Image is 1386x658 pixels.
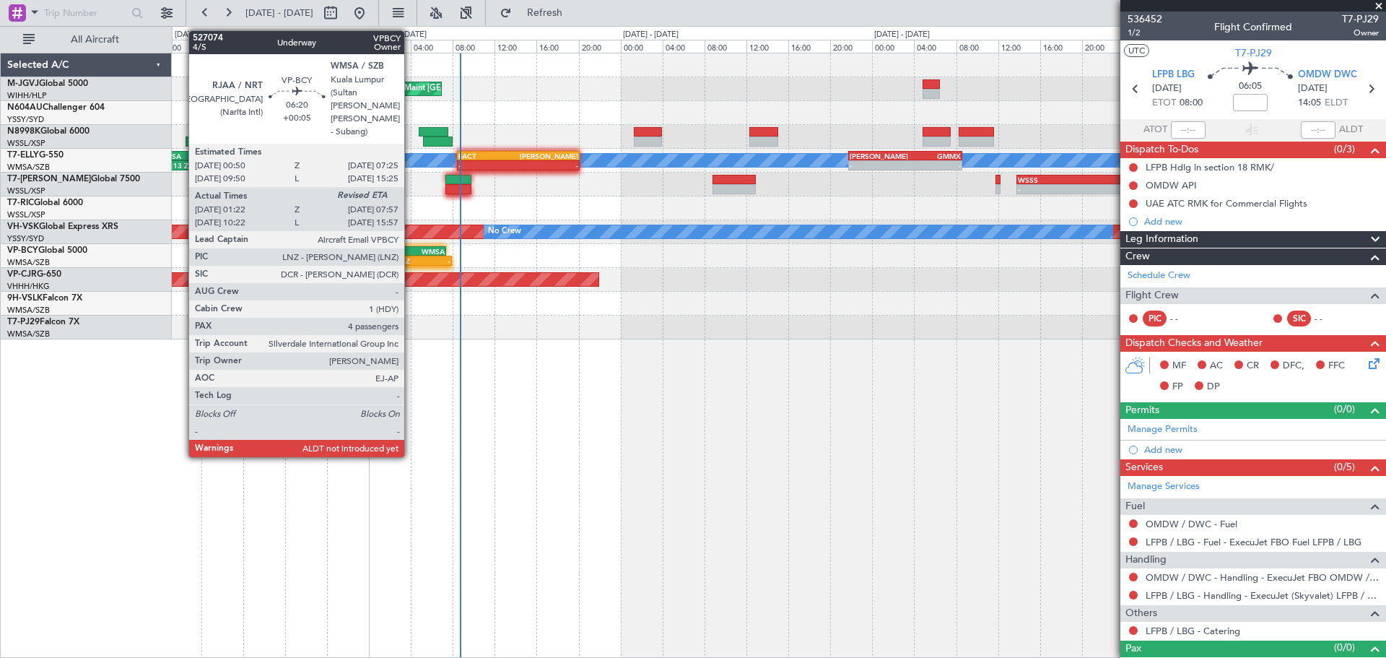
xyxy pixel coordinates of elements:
[1040,40,1082,53] div: 16:00
[417,256,450,265] div: -
[998,40,1040,53] div: 12:00
[1144,443,1379,456] div: Add new
[1125,248,1150,265] span: Crew
[1298,96,1321,111] span: 14:05
[1283,359,1304,373] span: DFC,
[1128,423,1198,437] a: Manage Permits
[7,138,45,149] a: WSSL/XSP
[159,40,201,53] div: 04:00
[285,40,327,53] div: 16:00
[623,29,679,41] div: [DATE] - [DATE]
[1287,311,1311,326] div: SIC
[7,222,118,231] a: VH-VSKGlobal Express XRS
[7,281,50,292] a: VHHH/HKG
[175,29,230,41] div: [DATE] - [DATE]
[830,40,872,53] div: 20:00
[1124,44,1149,57] button: UTC
[874,29,930,41] div: [DATE] - [DATE]
[1152,96,1176,111] span: ETOT
[7,209,45,220] a: WSSL/XSP
[746,40,788,53] div: 12:00
[1125,552,1167,568] span: Handling
[7,270,37,279] span: VP-CJR
[223,152,288,160] div: FACT
[7,246,87,255] a: VP-BCYGlobal 5000
[1152,68,1195,82] span: LFPB LBG
[621,40,663,53] div: 00:00
[7,79,88,88] a: M-JGVJGlobal 5000
[488,221,521,243] div: No Crew
[44,2,127,24] input: Trip Number
[7,199,83,207] a: T7-RICGlobal 6000
[1334,142,1355,157] span: (0/3)
[1171,121,1206,139] input: --:--
[7,294,43,303] span: 9H-VSLK
[1146,518,1237,530] a: OMDW / DWC - Fuel
[1207,380,1220,394] span: DP
[1170,312,1203,325] div: - -
[1325,96,1348,111] span: ELDT
[158,152,223,160] div: WMSA
[1082,40,1124,53] div: 20:00
[7,103,43,112] span: N604AU
[201,40,243,53] div: 08:00
[458,161,518,170] div: -
[850,161,905,170] div: -
[1239,79,1262,94] span: 06:05
[411,40,453,53] div: 04:00
[1146,179,1197,191] div: OMDW API
[7,175,91,183] span: T7-[PERSON_NAME]
[536,40,578,53] div: 16:00
[788,40,830,53] div: 16:00
[1143,123,1167,137] span: ATOT
[1079,185,1140,194] div: -
[1146,536,1361,548] a: LFPB / LBG - Fuel - ExecuJet FBO Fuel LFPB / LBG
[515,8,575,18] span: Refresh
[579,40,621,53] div: 20:00
[7,257,50,268] a: WMSA/SZB
[7,127,90,136] a: N8998KGlobal 6000
[872,40,914,53] div: 00:00
[905,161,961,170] div: -
[7,114,44,125] a: YSSY/SYD
[956,40,998,53] div: 08:00
[1214,20,1292,35] div: Flight Confirmed
[327,40,369,53] div: 20:00
[494,40,536,53] div: 12:00
[1334,402,1355,417] span: (0/0)
[1328,359,1345,373] span: FFC
[7,162,50,173] a: WMSA/SZB
[1334,640,1355,655] span: (0/0)
[1125,605,1157,622] span: Others
[1128,12,1162,27] span: 536452
[1146,625,1240,637] a: LFPB / LBG - Catering
[518,152,578,160] div: [PERSON_NAME]
[7,318,79,326] a: T7-PJ29Falcon 7X
[7,294,82,303] a: 9H-VSLKFalcon 7X
[7,246,38,255] span: VP-BCY
[7,199,34,207] span: T7-RIC
[1146,571,1379,584] a: OMDW / DWC - Handling - ExecuJet FBO OMDW / DWC
[1143,311,1167,326] div: PIC
[378,247,411,256] div: RJAA
[1125,641,1141,657] span: Pax
[1146,589,1379,602] a: LFPB / LBG - Handling - ExecuJet (Skyvalet) LFPB / LBG
[371,29,427,41] div: [DATE] - [DATE]
[518,161,578,170] div: -
[1128,27,1162,39] span: 1/2
[1210,359,1223,373] span: AC
[384,256,417,265] div: 01:22 Z
[905,152,961,160] div: GMMX
[7,90,47,101] a: WIHH/HLP
[1125,459,1163,476] span: Services
[369,40,411,53] div: 00:00
[1342,12,1379,27] span: T7-PJ29
[1079,176,1140,184] div: PANC
[1128,480,1200,494] a: Manage Services
[38,35,152,45] span: All Aircraft
[493,1,580,25] button: Refresh
[458,152,518,160] div: FACT
[7,186,45,196] a: WSSL/XSP
[663,40,705,53] div: 04:00
[1146,197,1307,209] div: UAE ATC RMK for Commercial Flights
